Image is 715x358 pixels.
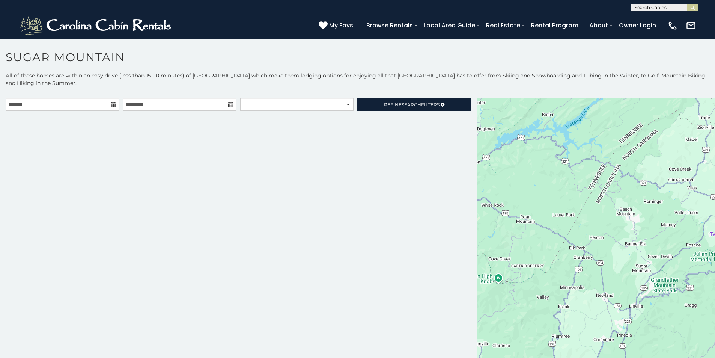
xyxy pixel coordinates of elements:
a: Rental Program [527,19,582,32]
a: Real Estate [482,19,524,32]
span: My Favs [329,21,353,30]
span: Refine Filters [384,102,440,107]
a: Browse Rentals [363,19,417,32]
a: Local Area Guide [420,19,479,32]
img: White-1-2.png [19,14,175,37]
span: Search [402,102,421,107]
a: My Favs [319,21,355,30]
img: mail-regular-white.png [686,20,696,31]
a: RefineSearchFilters [357,98,471,111]
a: About [586,19,612,32]
img: phone-regular-white.png [667,20,678,31]
a: Owner Login [615,19,660,32]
